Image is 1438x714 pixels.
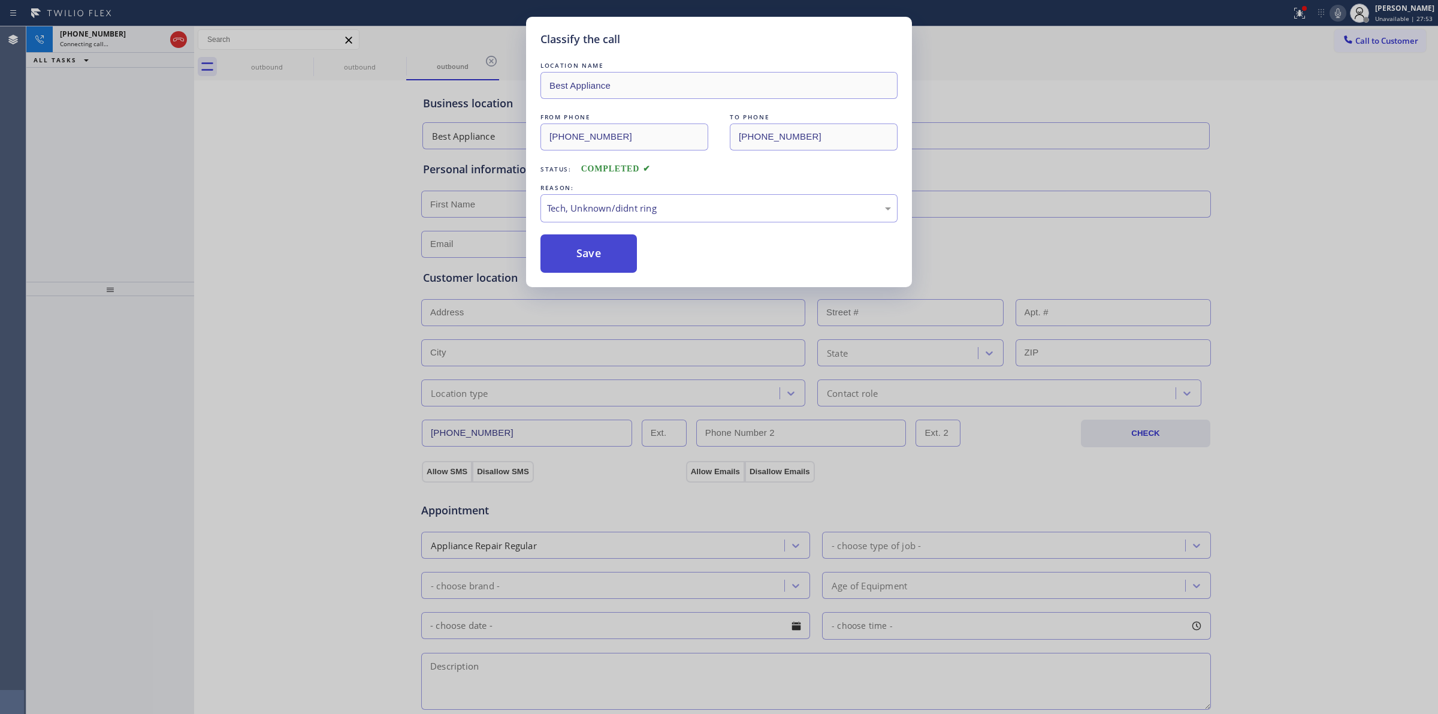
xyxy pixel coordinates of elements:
div: FROM PHONE [540,111,708,123]
div: Tech, Unknown/didnt ring [547,201,891,215]
span: COMPLETED [581,164,651,173]
input: From phone [540,123,708,150]
div: REASON: [540,182,898,194]
button: Save [540,234,637,273]
span: Status: [540,165,572,173]
div: TO PHONE [730,111,898,123]
div: LOCATION NAME [540,59,898,72]
h5: Classify the call [540,31,620,47]
input: To phone [730,123,898,150]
